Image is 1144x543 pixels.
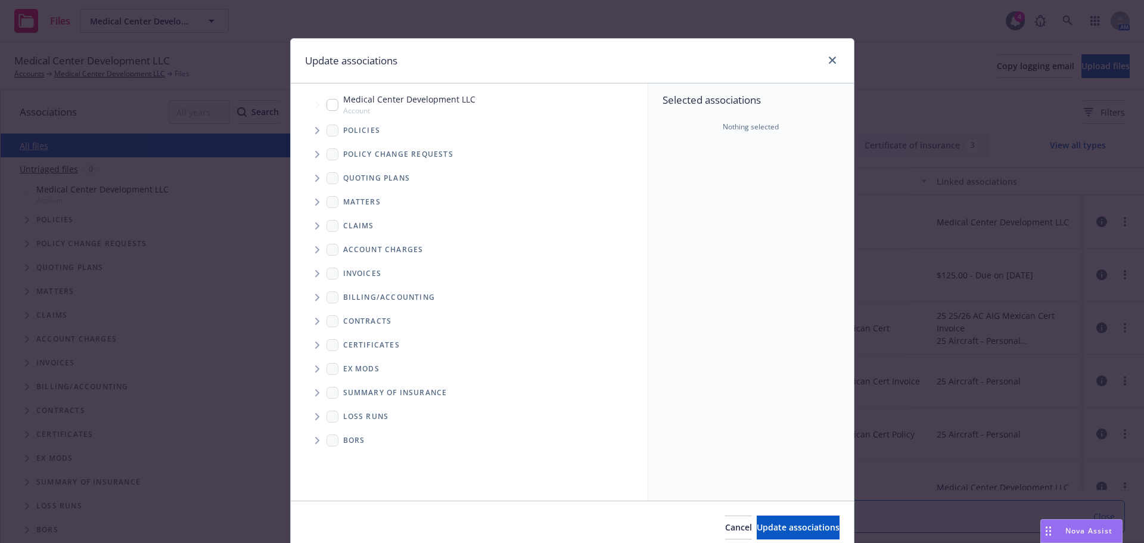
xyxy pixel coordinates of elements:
span: Cancel [725,522,752,533]
a: close [825,53,840,67]
span: Quoting plans [343,175,411,182]
span: Certificates [343,342,400,349]
span: Medical Center Development LLC [343,93,475,106]
span: Nothing selected [723,122,779,132]
span: Claims [343,222,374,229]
span: Contracts [343,318,392,325]
span: Invoices [343,270,382,277]
button: Update associations [757,516,840,539]
span: Matters [343,198,381,206]
span: Summary of insurance [343,389,447,396]
span: Account charges [343,246,424,253]
span: BORs [343,437,365,444]
span: Loss Runs [343,413,389,420]
button: Nova Assist [1040,519,1123,543]
div: Folder Tree Example [291,286,648,452]
span: Update associations [757,522,840,533]
span: Ex Mods [343,365,380,373]
span: Nova Assist [1065,526,1112,536]
h1: Update associations [305,53,397,69]
span: Policies [343,127,381,134]
div: Tree Example [291,91,648,285]
span: Selected associations [663,93,840,107]
div: Drag to move [1041,520,1056,542]
span: Billing/Accounting [343,294,436,301]
span: Account [343,106,475,116]
span: Policy change requests [343,151,453,158]
button: Cancel [725,516,752,539]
